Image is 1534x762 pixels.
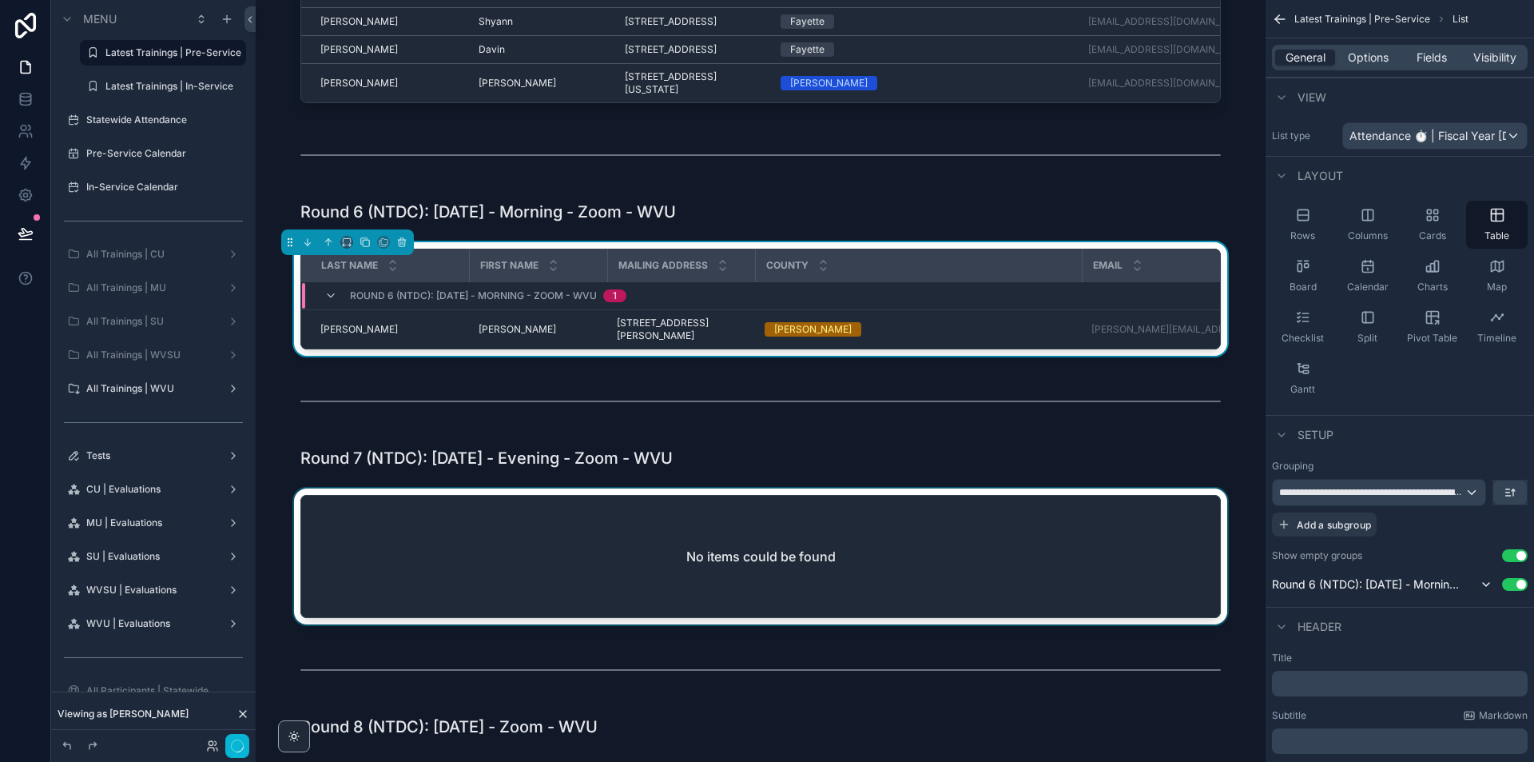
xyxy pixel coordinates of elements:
span: Fields [1417,50,1447,66]
label: WVSU | Evaluations [86,584,221,596]
span: Layout [1298,168,1343,184]
label: Latest Trainings | Pre-Service [105,46,241,59]
label: MU | Evaluations [86,517,221,529]
button: Table [1466,201,1528,249]
label: All Trainings | WVSU [86,349,221,361]
button: Gantt [1272,354,1333,402]
span: Table [1484,229,1509,242]
span: Email [1093,259,1123,272]
div: 1 [613,289,617,302]
label: Grouping [1272,460,1313,473]
span: [PERSON_NAME] [479,323,556,336]
label: In-Service Calendar [86,181,243,193]
span: Options [1348,50,1389,66]
a: Markdown [1463,709,1528,722]
label: All Participants | Statewide [86,684,243,697]
label: Subtitle [1272,709,1306,722]
span: Header [1298,619,1341,635]
span: List [1453,13,1468,26]
label: Statewide Attendance [86,114,243,126]
button: Map [1466,252,1528,300]
span: Round 6 (NTDC): [DATE] - Morning - Zoom - WVU [1272,576,1464,592]
span: Charts [1417,281,1448,293]
label: Show empty groups [1272,549,1362,562]
span: Markdown [1479,709,1528,722]
button: Pivot Table [1401,303,1463,351]
button: Attendance ⏱ | Fiscal Year [DATE]-[DATE] [1342,122,1528,150]
button: Add a subgroup [1272,513,1377,537]
button: Rows [1272,201,1333,249]
span: [STREET_ADDRESS][PERSON_NAME] [617,317,745,342]
label: SU | Evaluations [86,550,221,563]
span: Board [1290,281,1317,293]
span: Split [1357,332,1377,345]
span: Setup [1298,427,1333,443]
button: Columns [1337,201,1398,249]
div: [PERSON_NAME] [774,322,852,337]
div: scrollable content [1272,728,1528,754]
span: Columns [1348,229,1388,242]
label: All Trainings | WVU [86,382,221,395]
span: Last Name [321,259,378,272]
span: Calendar [1347,281,1389,293]
span: Pivot Table [1407,332,1457,345]
button: Split [1337,303,1398,351]
label: All Trainings | SU [86,315,221,328]
span: Cards [1419,229,1446,242]
a: [PERSON_NAME][EMAIL_ADDRESS][DOMAIN_NAME] [1091,323,1234,336]
span: First Name [480,259,538,272]
span: General [1286,50,1325,66]
span: Gantt [1290,383,1315,396]
span: Add a subgroup [1297,519,1371,531]
span: Latest Trainings | Pre-Service [1294,13,1430,26]
span: Menu [83,11,117,27]
span: Map [1487,281,1507,293]
span: Rows [1290,229,1315,242]
span: Round 6 (NTDC): [DATE] - Morning - Zoom - WVU [350,289,597,302]
label: All Trainings | MU [86,281,221,294]
span: Viewing as [PERSON_NAME] [58,708,189,720]
span: [PERSON_NAME] [320,323,398,336]
button: Calendar [1337,252,1398,300]
label: CU | Evaluations [86,483,221,496]
label: Tests [86,449,221,462]
button: Charts [1401,252,1463,300]
span: Timeline [1477,332,1516,345]
span: County [766,259,809,272]
label: WVU | Evaluations [86,617,221,630]
label: All Trainings | CU [86,248,221,261]
span: Mailing Address [618,259,708,272]
div: scrollable content [1272,671,1528,696]
span: Checklist [1282,332,1324,345]
button: Board [1272,252,1333,300]
span: Visibility [1473,50,1516,66]
button: Cards [1401,201,1463,249]
button: Checklist [1272,303,1333,351]
label: Title [1272,652,1528,664]
label: Latest Trainings | In-Service [105,80,243,93]
span: View [1298,90,1326,106]
button: Timeline [1466,303,1528,351]
span: Attendance ⏱ | Fiscal Year [DATE]-[DATE] [1349,128,1506,144]
label: List type [1272,130,1336,142]
label: Pre-Service Calendar [86,147,243,160]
